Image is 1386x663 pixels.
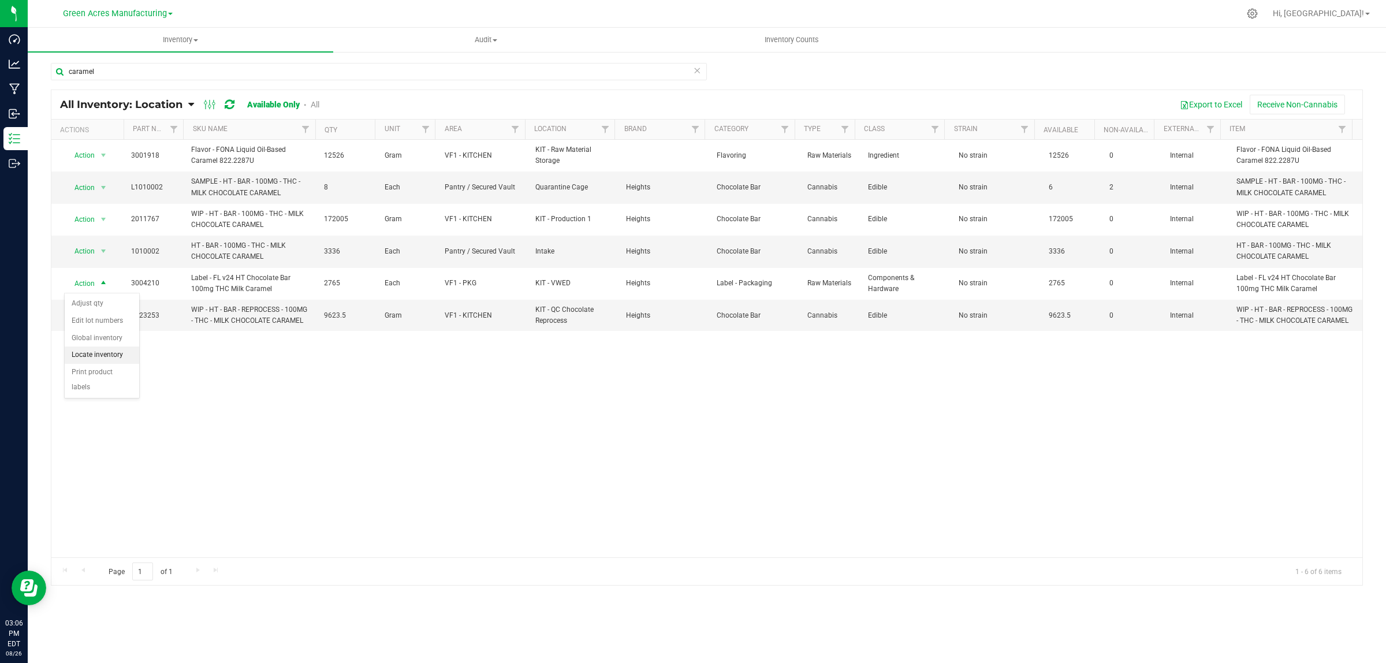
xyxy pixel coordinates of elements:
[445,182,521,193] span: Pantry / Secured Vault
[385,278,431,289] span: Each
[65,147,96,163] span: Action
[868,150,945,161] span: Ingredient
[445,246,521,257] span: Pantry / Secured Vault
[595,120,614,139] a: Filter
[776,120,795,139] a: Filter
[65,211,96,228] span: Action
[96,147,111,163] span: select
[416,120,435,139] a: Filter
[1109,182,1156,193] span: 2
[1104,126,1155,134] a: Non-Available
[1170,150,1223,161] span: Internal
[1236,176,1355,198] span: SAMPLE - HT - BAR - 100MG - THC - MILK CHOCOLATE CARAMEL
[131,182,178,193] span: L1010002
[1170,310,1223,321] span: Internal
[9,83,20,95] inline-svg: Manufacturing
[9,58,20,70] inline-svg: Analytics
[1109,310,1156,321] span: 0
[685,120,705,139] a: Filter
[1049,310,1096,321] span: 9623.5
[1109,278,1156,289] span: 0
[445,310,521,321] span: VF1 - KITCHEN
[193,125,228,133] a: SKU Name
[9,108,20,120] inline-svg: Inbound
[131,214,178,225] span: 2011767
[12,571,46,605] iframe: Resource center
[296,120,315,139] a: Filter
[334,35,638,45] span: Audit
[506,120,525,139] a: Filter
[535,144,612,166] span: KIT - Raw Material Storage
[131,278,178,289] span: 3004210
[534,125,567,133] a: Location
[325,126,337,134] a: Qty
[1236,144,1355,166] span: Flavor - FONA Liquid Oil-Based Caramel 822.2287U
[1333,120,1352,139] a: Filter
[717,310,793,321] span: Chocolate Bar
[1170,278,1223,289] span: Internal
[1049,278,1096,289] span: 2765
[535,304,612,326] span: KIT - QC Chocolate Reprocess
[954,125,978,133] a: Strain
[1245,8,1260,19] div: Manage settings
[804,125,821,133] a: Type
[311,100,319,109] a: All
[1015,120,1034,139] a: Filter
[717,278,793,289] span: Label - Packaging
[385,310,431,321] span: Gram
[65,275,96,292] span: Action
[96,243,111,259] span: select
[191,144,310,166] span: Flavor - FONA Liquid Oil-Based Caramel 822.2287U
[807,246,854,257] span: Cannabis
[65,347,139,364] li: Locate inventory
[385,214,431,225] span: Gram
[624,125,647,133] a: Brand
[385,150,431,161] span: Gram
[445,150,521,161] span: VF1 - KITCHEN
[65,295,139,312] li: Adjust qty
[99,563,182,580] span: Page of 1
[807,310,854,321] span: Cannabis
[385,182,431,193] span: Each
[1109,150,1156,161] span: 0
[868,214,945,225] span: Edible
[164,120,183,139] a: Filter
[65,243,96,259] span: Action
[63,9,167,18] span: Green Acres Manufacturing
[65,312,139,330] li: Edit lot numbers
[1170,214,1223,225] span: Internal
[60,98,182,111] span: All Inventory: Location
[324,182,371,193] span: 8
[191,304,310,326] span: WIP - HT - BAR - REPROCESS - 100MG - THC - MILK CHOCOLATE CARAMEL
[247,100,300,109] a: Available Only
[1164,125,1233,133] a: External/Internal
[639,28,944,52] a: Inventory Counts
[807,182,854,193] span: Cannabis
[60,98,188,111] a: All Inventory: Location
[1049,246,1096,257] span: 3336
[959,214,1035,225] span: No strain
[717,214,793,225] span: Chocolate Bar
[96,275,111,292] span: select
[1236,208,1355,230] span: WIP - HT - BAR - 100MG - THC - MILK CHOCOLATE CARAMEL
[835,120,854,139] a: Filter
[131,310,178,321] span: 2023253
[1049,150,1096,161] span: 12526
[1250,95,1345,114] button: Receive Non-Cannabis
[693,63,701,78] span: Clear
[1236,304,1355,326] span: WIP - HT - BAR - REPROCESS - 100MG - THC - MILK CHOCOLATE CARAMEL
[868,273,945,295] span: Components & Hardware
[807,278,854,289] span: Raw Materials
[1286,563,1351,580] span: 1 - 6 of 6 items
[959,246,1035,257] span: No strain
[333,28,639,52] a: Audit
[1201,120,1220,139] a: Filter
[535,182,612,193] span: Quarantine Cage
[65,330,139,347] li: Global inventory
[131,246,178,257] span: 1010002
[51,63,707,80] input: Search Item Name, Retail Display Name, SKU, Part Number...
[535,214,612,225] span: KIT - Production 1
[959,310,1035,321] span: No strain
[445,125,462,133] a: Area
[626,310,703,321] span: Heights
